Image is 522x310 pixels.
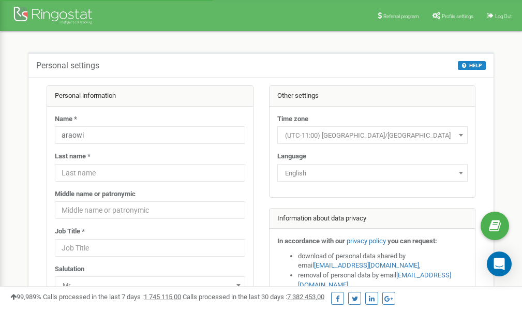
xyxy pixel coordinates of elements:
a: privacy policy [347,237,386,245]
input: Middle name or patronymic [55,201,245,219]
span: Log Out [495,13,512,19]
span: Profile settings [442,13,473,19]
a: [EMAIL_ADDRESS][DOMAIN_NAME] [314,261,419,269]
input: Name [55,126,245,144]
u: 7 382 453,00 [287,293,324,301]
span: Mr. [55,276,245,294]
label: Last name * [55,152,91,161]
h5: Personal settings [36,61,99,70]
div: Personal information [47,86,253,107]
span: Calls processed in the last 30 days : [183,293,324,301]
span: (UTC-11:00) Pacific/Midway [281,128,464,143]
label: Name * [55,114,77,124]
strong: In accordance with our [277,237,345,245]
strong: you can request: [387,237,437,245]
li: download of personal data shared by email , [298,252,468,271]
span: Calls processed in the last 7 days : [43,293,181,301]
span: Referral program [383,13,419,19]
span: English [281,166,464,181]
input: Job Title [55,239,245,257]
div: Open Intercom Messenger [487,252,512,276]
div: Other settings [270,86,475,107]
label: Salutation [55,264,84,274]
label: Language [277,152,306,161]
button: HELP [458,61,486,70]
u: 1 745 115,00 [144,293,181,301]
span: 99,989% [10,293,41,301]
span: (UTC-11:00) Pacific/Midway [277,126,468,144]
div: Information about data privacy [270,209,475,229]
label: Time zone [277,114,308,124]
span: Mr. [58,278,242,293]
span: English [277,164,468,182]
label: Job Title * [55,227,85,237]
input: Last name [55,164,245,182]
li: removal of personal data by email , [298,271,468,290]
label: Middle name or patronymic [55,189,136,199]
